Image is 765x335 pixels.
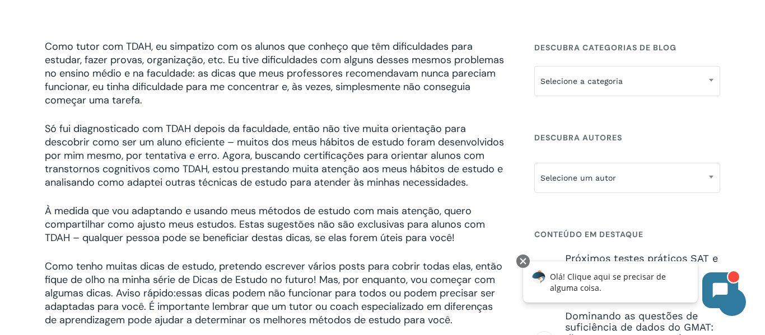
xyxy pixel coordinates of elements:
[540,77,623,86] font: Selecione a categoria
[535,69,720,93] span: Selecione a categoria
[534,66,720,96] span: Selecione a categoria
[540,173,616,182] font: Selecione um autor
[534,133,622,143] font: Descubra Autores
[511,252,749,319] iframe: Chatbot
[45,286,495,327] font: essas dicas podem não funcionar para todos ou podem precisar ser adaptadas para você. É important...
[535,166,720,190] span: Selecione um autor
[45,259,502,300] font: Como tenho muitas dicas de estudo, pretendo escrever vários posts para cobrir todas elas, então f...
[534,163,720,193] span: Selecione um autor
[534,43,677,53] font: Descubra categorias de blog
[45,204,485,244] font: À medida que vou adaptando e usando meus métodos de estudo com mais atenção, quero compartilhar c...
[45,122,504,189] font: Só fui diagnosticado com TDAH depois da faculdade, então não tive muita orientação para descobrir...
[45,40,504,107] font: Como tutor com TDAH, eu simpatizo com os alunos que conheço que têm dificuldades para estudar, fa...
[534,229,643,239] font: Conteúdo em destaque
